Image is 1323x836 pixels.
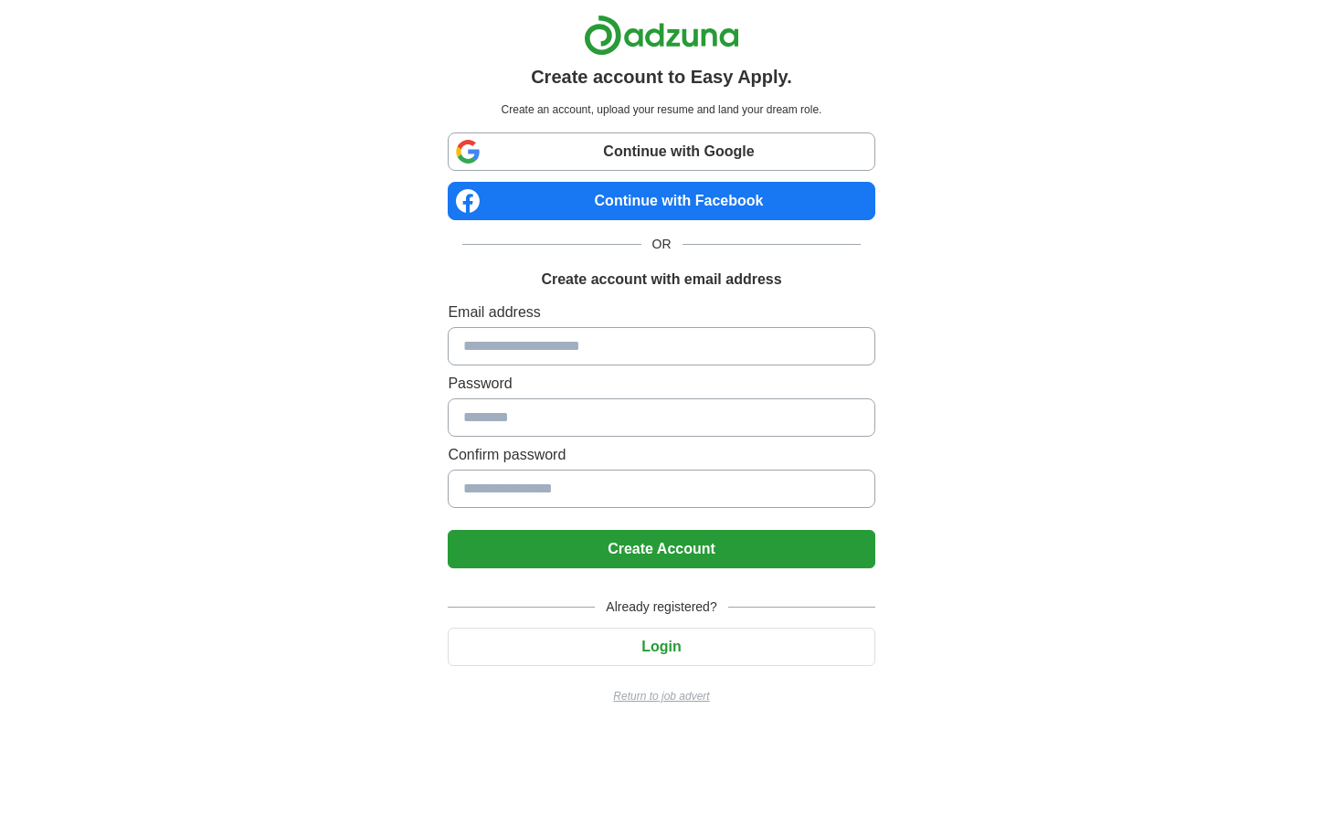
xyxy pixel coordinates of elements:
h1: Create account to Easy Apply. [531,63,792,90]
p: Create an account, upload your resume and land your dream role. [451,101,871,118]
a: Return to job advert [448,688,874,704]
a: Login [448,639,874,654]
span: OR [641,235,683,254]
a: Continue with Google [448,132,874,171]
label: Confirm password [448,444,874,466]
h1: Create account with email address [541,269,781,291]
label: Password [448,373,874,395]
a: Continue with Facebook [448,182,874,220]
img: Adzuna logo [584,15,739,56]
label: Email address [448,302,874,323]
span: Already registered? [595,598,727,617]
button: Login [448,628,874,666]
button: Create Account [448,530,874,568]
